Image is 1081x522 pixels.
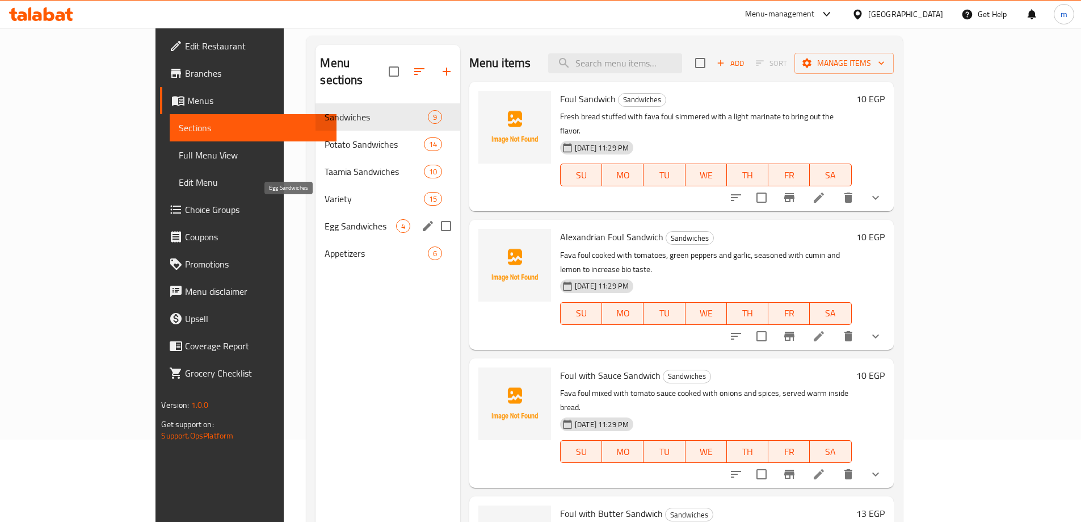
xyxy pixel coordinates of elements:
button: TU [643,440,685,463]
span: Version: [161,398,189,412]
span: Select to update [750,462,773,486]
a: Sections [170,114,336,141]
span: MO [607,444,639,460]
h2: Menu items [469,55,531,72]
span: Choice Groups [185,203,327,216]
span: FR [773,305,805,321]
button: TH [727,440,768,463]
span: 6 [428,248,441,259]
span: Appetizers [325,247,427,260]
span: MO [607,305,639,321]
button: edit [419,218,436,235]
div: items [424,192,442,206]
a: Menu disclaimer [160,278,336,305]
span: 1.0.0 [191,398,209,412]
a: Edit Menu [170,169,336,196]
span: Egg Sandwiches [325,219,396,233]
button: show more [862,461,889,488]
div: items [396,219,410,233]
img: Foul Sandwich [478,91,551,164]
button: Branch-specific-item [776,323,803,350]
a: Full Menu View [170,141,336,169]
span: Edit Menu [179,176,327,189]
a: Promotions [160,250,336,278]
button: FR [768,302,810,325]
div: Sandwiches [666,231,714,245]
button: TU [643,164,685,186]
span: TU [648,305,680,321]
span: [DATE] 11:29 PM [570,281,633,291]
span: SU [565,167,598,183]
span: Variety [325,192,423,206]
p: Fresh bread stuffed with fava foul simmered with a light marinate to bring out the flavor. [560,110,852,138]
button: WE [685,302,727,325]
span: [DATE] 11:29 PM [570,419,633,430]
span: SU [565,305,598,321]
div: Egg Sandwiches4edit [316,212,460,240]
span: Sections [179,121,327,135]
span: Upsell [185,312,327,325]
span: Potato Sandwiches [325,137,423,151]
span: Taamia Sandwiches [325,165,423,178]
nav: Menu sections [316,99,460,272]
span: 14 [424,139,441,150]
span: SU [565,444,598,460]
span: Select to update [750,324,773,348]
span: 9 [428,112,441,123]
span: 10 [424,166,441,177]
button: SA [810,440,851,463]
button: Add [712,55,748,72]
span: Add [715,57,746,70]
div: items [424,165,442,178]
div: Appetizers6 [316,240,460,267]
span: SA [814,305,847,321]
div: Taamia Sandwiches10 [316,158,460,185]
button: SA [810,302,851,325]
input: search [548,53,682,73]
span: MO [607,167,639,183]
button: Add section [433,58,460,85]
button: SA [810,164,851,186]
button: MO [602,440,643,463]
span: Foul with Sauce Sandwich [560,367,661,384]
button: TH [727,302,768,325]
span: 15 [424,194,441,204]
span: Select section first [748,55,794,72]
span: Menu disclaimer [185,285,327,298]
div: Variety15 [316,185,460,212]
span: Foul with Butter Sandwich [560,505,663,522]
div: items [428,110,442,124]
div: items [424,137,442,151]
a: Coupons [160,223,336,250]
button: TU [643,302,685,325]
span: Sort sections [406,58,433,85]
a: Choice Groups [160,196,336,223]
span: Sandwiches [325,110,427,124]
div: Sandwiches9 [316,103,460,131]
a: Support.OpsPlatform [161,428,233,443]
span: Manage items [804,56,885,70]
button: FR [768,164,810,186]
span: FR [773,167,805,183]
span: Select all sections [382,60,406,83]
span: Sandwiches [666,232,713,245]
div: items [428,247,442,260]
span: Coverage Report [185,339,327,353]
span: Sandwiches [619,93,666,106]
h6: 10 EGP [856,229,885,245]
button: WE [685,164,727,186]
svg: Show Choices [869,329,882,343]
span: TH [731,444,764,460]
button: MO [602,302,643,325]
span: Grocery Checklist [185,366,327,380]
span: Menus [187,94,327,107]
span: [DATE] 11:29 PM [570,143,633,153]
button: SU [560,164,602,186]
button: Manage items [794,53,894,74]
h6: 13 EGP [856,506,885,521]
button: TH [727,164,768,186]
span: Get support on: [161,417,213,432]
